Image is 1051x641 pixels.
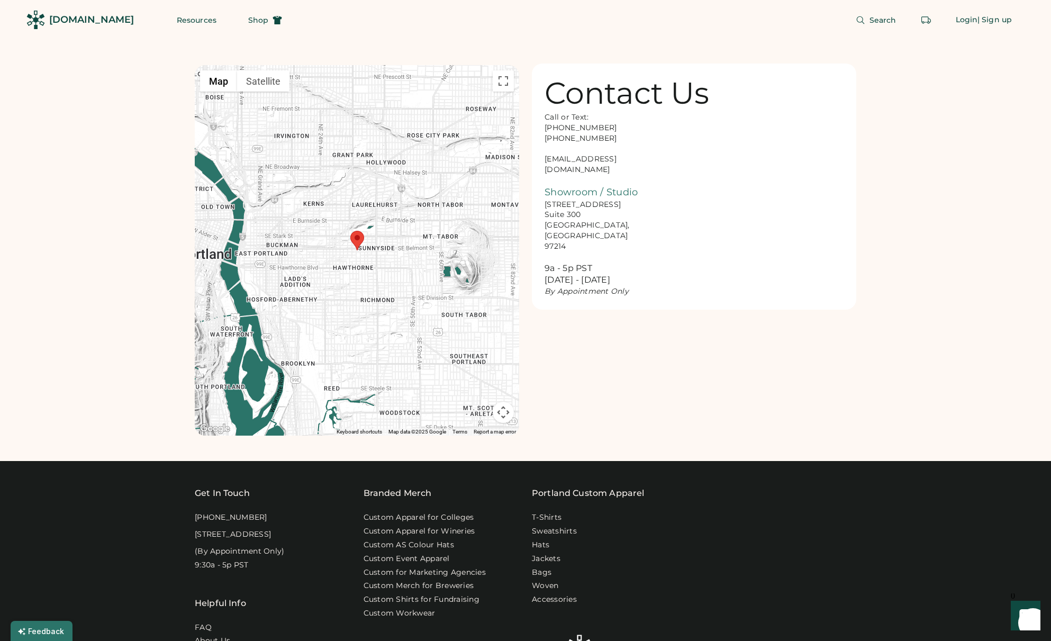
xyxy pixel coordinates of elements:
div: Login [956,15,978,25]
a: Woven [532,581,558,591]
span: Shop [248,16,268,24]
button: Show street map [200,70,237,92]
a: Open this area in Google Maps (opens a new window) [197,422,232,436]
a: Custom AS Colour Hats [364,540,454,550]
a: Custom Workwear [364,608,436,619]
button: Shop [235,10,295,31]
img: Rendered Logo - Screens [26,11,45,29]
div: Helpful Info [195,597,246,610]
div: [DOMAIN_NAME] [49,13,134,26]
font: 9a - 5p PST [DATE] - [DATE] [545,263,610,285]
a: T-Shirts [532,512,561,523]
iframe: Front Chat [1001,593,1046,639]
div: | Sign up [977,15,1012,25]
div: Branded Merch [364,487,432,500]
a: Custom Apparel for Colleges [364,512,474,523]
a: FAQ [195,622,212,633]
button: Search [843,10,909,31]
button: Retrieve an order [916,10,937,31]
a: Hats [532,540,549,550]
a: Custom Merch for Breweries [364,581,474,591]
button: Map camera controls [493,402,514,423]
a: Portland Custom Apparel [532,487,644,500]
button: Resources [164,10,229,31]
div: Contact Us [545,76,709,110]
img: Google [197,422,232,436]
a: Custom Shirts for Fundraising [364,594,479,605]
a: Sweatshirts [532,526,577,537]
font: Showroom / Studio [545,186,638,198]
em: By Appointment Only [545,286,629,296]
a: Bags [532,567,551,578]
button: Toggle fullscreen view [493,70,514,92]
div: Call or Text: [PHONE_NUMBER] [PHONE_NUMBER] [EMAIL_ADDRESS][DOMAIN_NAME] [STREET_ADDRESS] Suite 3... [545,112,650,297]
div: 9:30a - 5p PST [195,560,249,571]
div: Get In Touch [195,487,250,500]
a: Custom Apparel for Wineries [364,526,475,537]
a: Custom Event Apparel [364,554,450,564]
button: Keyboard shortcuts [337,428,382,436]
span: Search [869,16,896,24]
a: Jackets [532,554,560,564]
div: (By Appointment Only) [195,546,284,557]
span: Map data ©2025 Google [388,429,446,435]
a: Terms [452,429,467,435]
div: [PHONE_NUMBER] [195,512,267,523]
div: [STREET_ADDRESS] [195,529,271,540]
button: Show satellite imagery [237,70,289,92]
a: Report a map error [474,429,516,435]
a: Accessories [532,594,577,605]
a: Custom for Marketing Agencies [364,567,486,578]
